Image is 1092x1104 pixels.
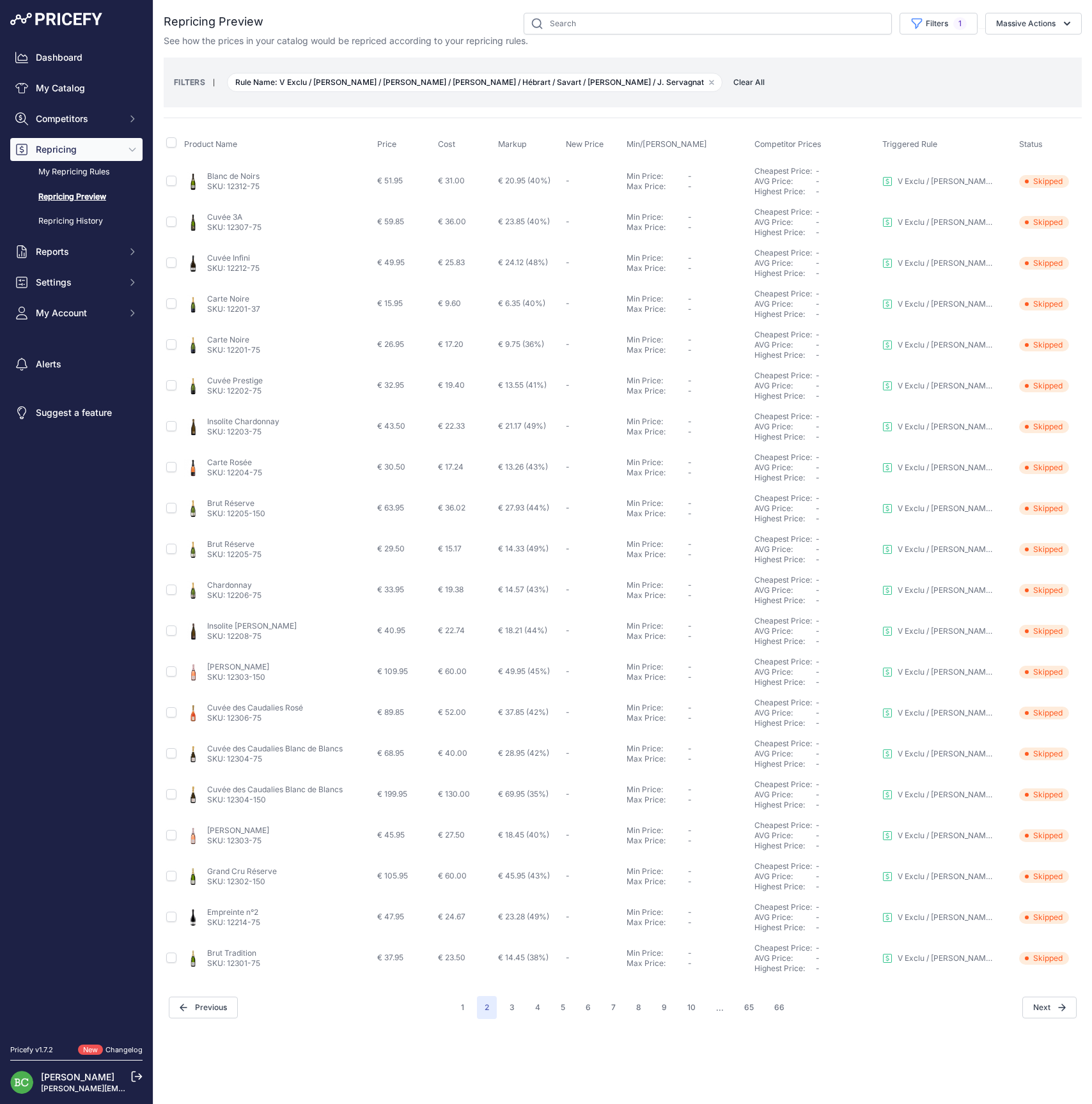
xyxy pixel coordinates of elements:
[816,258,820,268] span: -
[816,330,820,339] span: -
[754,391,805,401] a: Highest Price:
[207,836,261,845] a: SKU: 12303-75
[627,335,688,345] div: Min Price:
[754,350,805,360] a: Highest Price:
[377,139,396,149] span: Price
[207,703,303,712] a: Cuvée des Caudalies Rosé
[754,575,812,585] a: Cheapest Price:
[816,176,820,186] span: -
[1022,997,1077,1018] button: Next
[498,217,550,226] span: € 23.85 (40%)
[898,667,994,677] p: V Exclu / [PERSON_NAME] / [PERSON_NAME] / [PERSON_NAME] / Hébrart / Savart / Doquet / J. Servagnat
[680,996,703,1019] button: Go to page 10
[10,138,143,161] button: Repricing
[207,181,260,191] a: SKU: 12312-75
[754,371,812,380] a: Cheapest Price:
[207,713,261,723] a: SKU: 12306-75
[754,923,805,932] a: Highest Price:
[627,212,688,222] div: Min Price:
[207,509,265,518] a: SKU: 12205-150
[898,790,994,800] p: V Exclu / [PERSON_NAME] / [PERSON_NAME] / [PERSON_NAME] / Hébrart / Savart / Doquet / J. Servagnat
[498,380,547,390] span: € 13.55 (41%)
[207,345,260,355] a: SKU: 12201-75
[816,371,820,380] span: -
[816,217,820,227] span: -
[816,463,820,472] span: -
[10,240,143,263] button: Reports
[754,534,812,544] a: Cheapest Price:
[816,422,820,431] span: -
[816,452,820,462] span: -
[377,217,404,226] span: € 59.85
[882,912,994,923] a: V Exclu / [PERSON_NAME] / [PERSON_NAME] / [PERSON_NAME] / Hébrart / Savart / Doquet / J. Servagnat
[898,749,994,759] p: V Exclu / [PERSON_NAME] / [PERSON_NAME] / [PERSON_NAME] / Hébrart / Savart / Doquet / J. Servagnat
[36,307,120,319] span: My Account
[754,248,812,257] a: Cheapest Price:
[207,785,343,794] a: Cuvée des Caudalies Blanc de Blancs
[498,176,550,185] span: € 20.95 (40%)
[207,549,261,559] a: SKU: 12205-75
[207,468,262,477] a: SKU: 12204-75
[754,739,812,748] a: Cheapest Price:
[882,667,994,677] a: V Exclu / [PERSON_NAME] / [PERSON_NAME] / [PERSON_NAME] / Hébrart / Savart / Doquet / J. Servagnat
[1019,543,1069,556] span: Skipped
[498,298,545,308] span: € 6.35 (40%)
[498,544,549,553] span: € 14.33 (49%)
[816,268,820,278] span: -
[377,421,405,431] span: € 43.50
[10,161,143,183] a: My Repricing Rules
[816,473,820,482] span: -
[207,386,261,395] a: SKU: 12202-75
[628,996,649,1019] button: Go to page 8
[524,13,892,34] input: Search
[688,417,692,426] span: -
[36,276,120,289] span: Settings
[438,339,464,349] span: € 17.20
[164,13,263,31] h2: Repricing Preview
[566,257,570,267] span: -
[10,13,102,26] img: Pricefy Logo
[627,376,688,386] div: Min Price:
[900,13,978,34] button: Filters1
[207,948,256,958] a: Brut Tradition
[754,432,805,441] a: Highest Price:
[1019,139,1043,149] span: Status
[754,299,816,309] div: AVG Price:
[453,996,472,1019] button: Go to page 1
[882,422,994,432] a: V Exclu / [PERSON_NAME] / [PERSON_NAME] / [PERSON_NAME] / Hébrart / Savart / Doquet / J. Servagnat
[882,139,937,149] span: Triggered Rule
[882,217,994,227] a: V Exclu / [PERSON_NAME] / [PERSON_NAME] / [PERSON_NAME] / Hébrart / Savart / Doquet / J. Servagnat
[1019,420,1069,433] span: Skipped
[882,953,994,963] a: V Exclu / [PERSON_NAME] / [PERSON_NAME] / [PERSON_NAME] / Hébrart / Savart / Doquet / J. Servagnat
[754,718,805,728] a: Highest Price:
[882,503,994,514] a: V Exclu / [PERSON_NAME] / [PERSON_NAME] / [PERSON_NAME] / Hébrart / Savart / Doquet / J. Servagnat
[882,340,994,350] a: V Exclu / [PERSON_NAME] / [PERSON_NAME] / [PERSON_NAME] / Hébrart / Savart / Doquet / J. Servagnat
[898,463,994,473] p: V Exclu / [PERSON_NAME] / [PERSON_NAME] / [PERSON_NAME] / Hébrart / Savart / Doquet / J. Servagnat
[627,386,688,396] div: Max Price:
[438,298,461,308] span: € 9.60
[1019,339,1069,351] span: Skipped
[688,539,692,549] span: -
[207,376,263,385] a: Cuvée Prestige
[688,498,692,508] span: -
[754,473,805,482] a: Highest Price:
[898,176,994,187] p: V Exclu / [PERSON_NAME] / [PERSON_NAME] / [PERSON_NAME] / Hébrart / Savart / Doquet / J. Servagnat
[882,626,994,636] a: V Exclu / [PERSON_NAME] / [PERSON_NAME] / [PERSON_NAME] / Hébrart / Savart / Doquet / J. Servagnat
[816,299,820,309] span: -
[898,708,994,718] p: V Exclu / [PERSON_NAME] / [PERSON_NAME] / [PERSON_NAME] / Hébrart / Savart / Doquet / J. Servagnat
[688,222,692,232] span: -
[1019,175,1069,188] span: Skipped
[754,963,805,973] a: Highest Price:
[627,427,688,437] div: Max Price:
[816,514,820,523] span: -
[754,820,812,830] a: Cheapest Price:
[207,253,250,263] a: Cuvée Infini
[36,245,120,258] span: Reports
[438,421,465,431] span: € 22.33
[754,636,805,646] a: Highest Price:
[898,912,994,923] p: V Exclu / [PERSON_NAME] / [PERSON_NAME] / [PERSON_NAME] / Hébrart / Savart / Doquet / J. Servagnat
[816,207,820,217] span: -
[882,831,994,841] a: V Exclu / [PERSON_NAME] / [PERSON_NAME] / [PERSON_NAME] / Hébrart / Savart / Doquet / J. Servagnat
[754,166,812,176] a: Cheapest Price:
[898,299,994,309] p: V Exclu / [PERSON_NAME] / [PERSON_NAME] / [PERSON_NAME] / Hébrart / Savart / Doquet / J. Servagnat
